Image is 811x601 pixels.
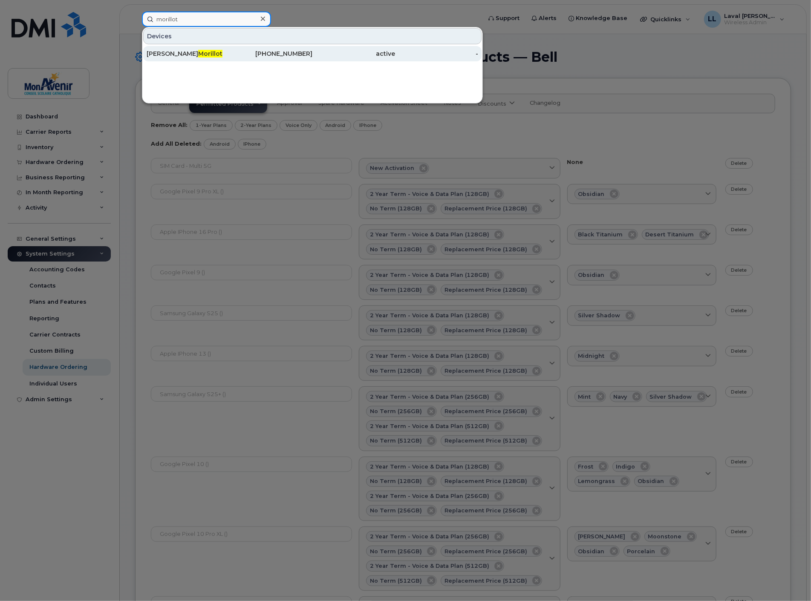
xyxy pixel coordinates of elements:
div: [PERSON_NAME] [147,49,230,58]
div: - [395,49,479,58]
div: active [312,49,395,58]
a: [PERSON_NAME]Morillot[PHONE_NUMBER]active- [143,46,482,61]
div: Devices [143,28,482,44]
span: Morillot [198,50,222,58]
div: [PHONE_NUMBER] [230,49,313,58]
